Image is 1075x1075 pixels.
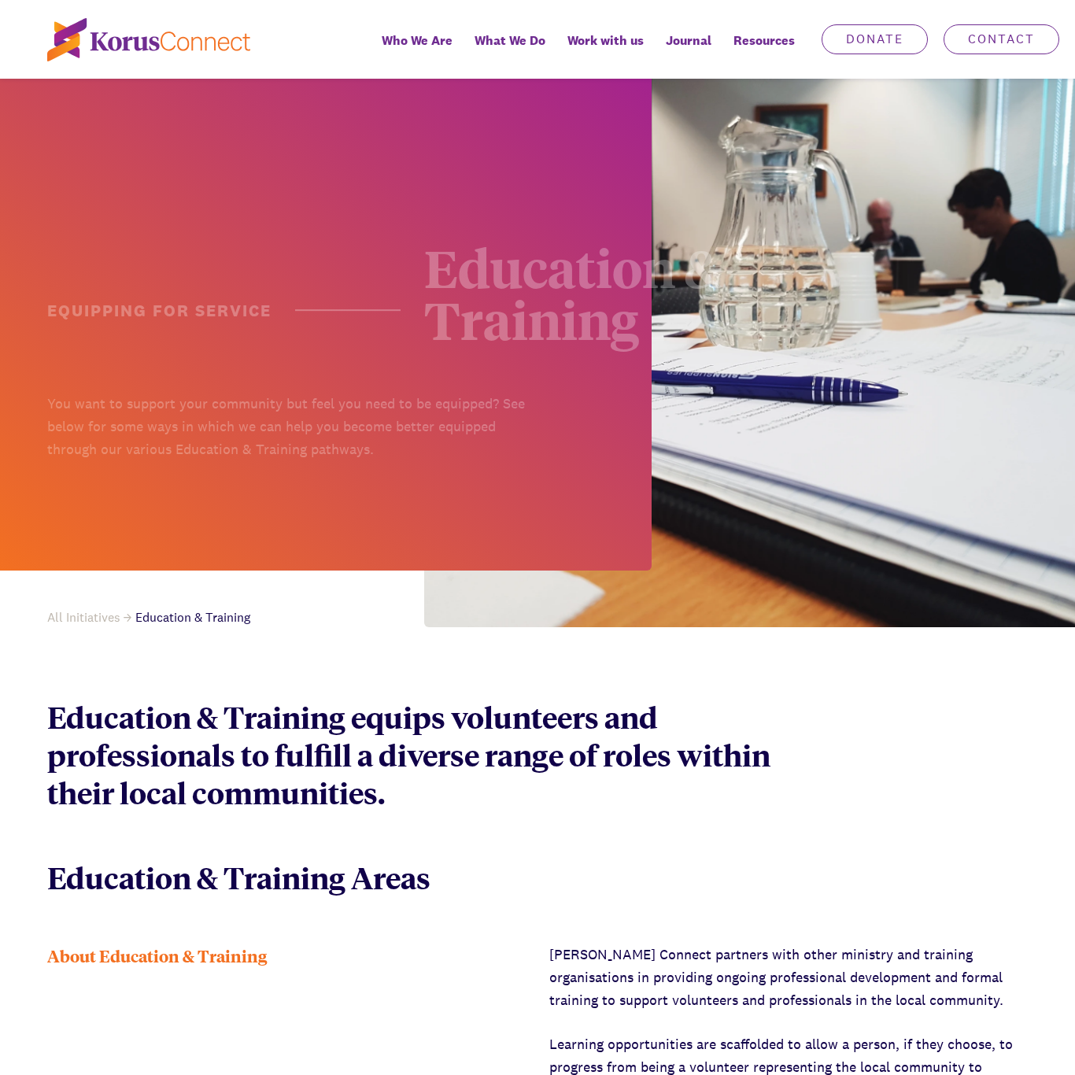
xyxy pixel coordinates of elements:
span: Education & Training [135,609,250,626]
a: What We Do [464,22,556,79]
a: All Initiatives [47,609,135,626]
p: Education & Training Areas [47,859,777,896]
a: Contact [944,24,1059,54]
a: Journal [655,22,722,79]
h1: Equipping for Service [47,294,401,316]
span: Journal [666,29,711,52]
div: Resources [722,22,806,79]
a: Work with us [556,22,655,79]
span: Work with us [567,29,644,52]
p: [PERSON_NAME] Connect partners with other ministry and training organisations in providing ongoin... [549,944,1028,1011]
a: Donate [822,24,928,54]
p: Education & Training equips volunteers and professionals to fulfill a diverse range of roles with... [47,698,777,811]
a: Who We Are [371,22,464,79]
img: korus-connect%2Fc5177985-88d5-491d-9cd7-4a1febad1357_logo.svg [47,18,250,61]
p: You want to support your community but feel you need to be equipped? See below for some ways in w... [47,387,526,455]
span: Who We Are [382,29,453,52]
span: What We Do [475,29,545,52]
div: Education & Training [424,236,903,340]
